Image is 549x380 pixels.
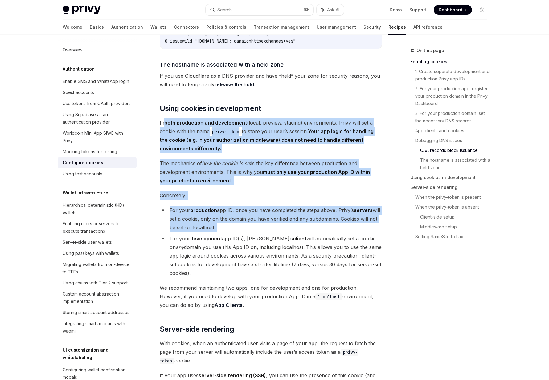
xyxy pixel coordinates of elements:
[164,120,247,126] strong: both production and development
[206,20,246,35] a: Policies & controls
[58,76,137,87] a: Enable SMS and WhatsApp login
[199,372,266,378] strong: server-side rendering (SSR)
[415,67,492,84] a: 1. Create separate development and production Privy app IDs
[327,7,339,13] span: Ask AI
[415,84,492,108] a: 2. For your production app, register your production domain in the Privy Dashboard
[63,6,101,14] img: light logo
[293,235,306,242] strong: client
[63,129,133,144] div: Worldcoin Mini App SIWE with Privy
[160,104,261,113] span: Using cookies in development
[190,207,217,213] strong: production
[58,200,137,218] a: Hierarchical deterministic (HD) wallets
[58,109,137,128] a: Using Supabase as an authentication provider
[63,111,133,126] div: Using Supabase as an authentication provider
[390,7,402,13] a: Demo
[410,57,492,67] a: Enabling cookies
[58,288,137,307] a: Custom account abstraction implementation
[160,234,382,277] li: For your app ID(s), [PERSON_NAME]’s will automatically set a cookie on domain you use this App ID...
[363,20,381,35] a: Security
[413,20,443,35] a: API reference
[111,20,143,35] a: Authentication
[388,20,406,35] a: Recipes
[303,7,310,12] span: ⌘ K
[477,5,487,15] button: Toggle dark mode
[160,118,382,153] span: In (local, preview, staging) environments, Privy will set a cookie with the name to store your us...
[63,320,133,335] div: Integrating smart accounts with wagmi
[150,20,166,35] a: Wallets
[160,206,382,232] li: For your app ID, once you have completed the steps above, Privy’s will set a cookie, only on the ...
[416,47,444,54] span: On this page
[58,44,137,55] a: Overview
[63,189,108,197] h5: Wallet infrastructure
[63,261,133,276] div: Migrating wallets from on-device to TEEs
[63,202,133,216] div: Hierarchical deterministic (HD) wallets
[439,7,462,13] span: Dashboard
[409,7,426,13] a: Support
[160,191,382,200] span: Concretely:
[63,100,131,107] div: Use tokens from OAuth providers
[420,145,492,155] a: CAA records block issuance
[210,128,242,135] code: privy-token
[58,128,137,146] a: Worldcoin Mini App SIWE with Privy
[354,207,373,213] strong: servers
[415,136,492,145] a: Debugging DNS issues
[58,277,137,288] a: Using chains with Tier 2 support
[254,20,309,35] a: Transaction management
[415,126,492,136] a: App clients and cookies
[63,148,117,155] div: Mocking tokens for testing
[174,20,199,35] a: Connectors
[58,307,137,318] a: Storing smart account addresses
[202,160,251,166] em: how the cookie is set
[63,170,102,178] div: Using test accounts
[63,279,128,287] div: Using chains with Tier 2 support
[215,81,254,88] a: release the hold
[160,159,382,185] span: The mechanics of is the key difference between production and development environments. This is w...
[63,250,119,257] div: Using passkeys with wallets
[317,20,356,35] a: User management
[63,159,103,166] div: Configure cookies
[415,108,492,126] a: 3. For your production domain, set the necessary DNS records
[160,169,370,184] strong: must only use your production App ID within your production environment
[63,78,129,85] div: Enable SMS and WhatsApp login
[58,157,137,168] a: Configure cookies
[215,302,243,308] a: App Clients
[420,212,492,222] a: Client-side setup
[415,192,492,202] a: When the privy-token is present
[317,4,344,15] button: Ask AI
[410,182,492,192] a: Server-side rendering
[420,155,492,173] a: The hostname is associated with a held zone
[58,259,137,277] a: Migrating wallets from on-device to TEEs
[315,293,342,300] code: localhost
[160,60,284,69] span: The hostname is associated with a held zone
[58,318,137,337] a: Integrating smart accounts with wagmi
[63,46,82,54] div: Overview
[58,87,137,98] a: Guest accounts
[63,89,94,96] div: Guest accounts
[58,237,137,248] a: Server-side user wallets
[63,309,129,316] div: Storing smart account addresses
[63,65,95,73] h5: Authentication
[90,20,104,35] a: Basics
[217,6,235,14] div: Search...
[190,235,222,242] strong: development
[63,220,133,235] div: Enabling users or servers to execute transactions
[58,248,137,259] a: Using passkeys with wallets
[58,168,137,179] a: Using test accounts
[415,202,492,212] a: When the privy-token is absent
[58,146,137,157] a: Mocking tokens for testing
[160,72,382,89] span: If you use Cloudflare as a DNS provider and have “held” your zone for security reasons, you will ...
[160,284,382,309] span: We recommend maintaining two apps, one for development and one for production. However, if you ne...
[58,98,137,109] a: Use tokens from OAuth providers
[410,173,492,182] a: Using cookies in development
[176,244,184,250] em: any
[160,324,234,334] span: Server-side rendering
[63,290,133,305] div: Custom account abstraction implementation
[415,232,492,242] a: Setting SameSite to Lax
[63,239,112,246] div: Server-side user wallets
[420,222,492,232] a: Middleware setup
[206,4,313,15] button: Search...⌘K
[160,339,382,365] span: With cookies, when an authenticated user visits a page of your app, the request to fetch the page...
[434,5,472,15] a: Dashboard
[63,346,137,361] h5: UI customization and whitelabeling
[58,218,137,237] a: Enabling users or servers to execute transactions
